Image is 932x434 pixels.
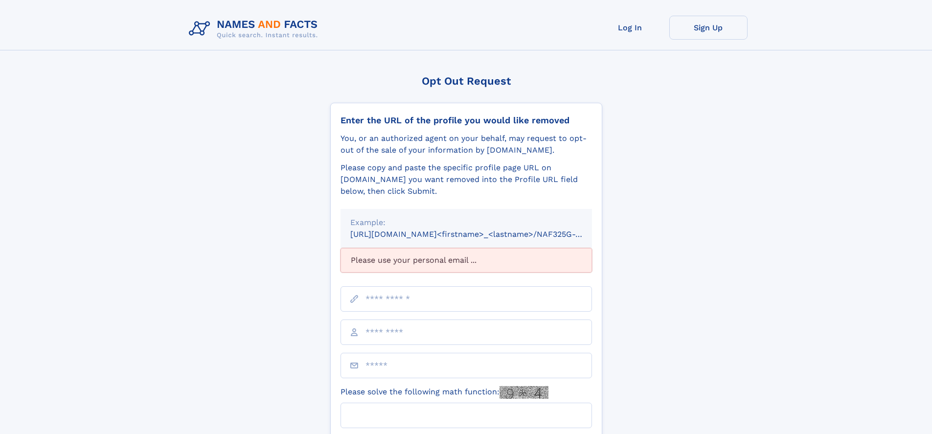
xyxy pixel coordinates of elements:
div: Opt Out Request [330,75,602,87]
div: Example: [350,217,582,228]
a: Sign Up [669,16,748,40]
div: Please copy and paste the specific profile page URL on [DOMAIN_NAME] you want removed into the Pr... [341,162,592,197]
label: Please solve the following math function: [341,386,548,399]
div: You, or an authorized agent on your behalf, may request to opt-out of the sale of your informatio... [341,133,592,156]
div: Please use your personal email ... [341,248,592,273]
img: Logo Names and Facts [185,16,326,42]
small: [URL][DOMAIN_NAME]<firstname>_<lastname>/NAF325G-xxxxxxxx [350,229,611,239]
div: Enter the URL of the profile you would like removed [341,115,592,126]
a: Log In [591,16,669,40]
